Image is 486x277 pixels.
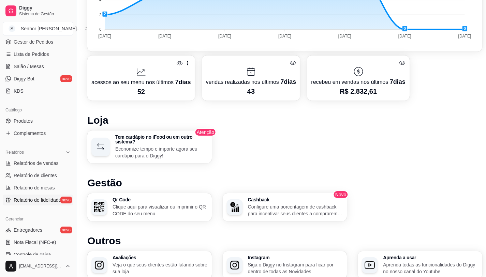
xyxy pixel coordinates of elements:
[19,5,71,11] span: Diggy
[3,182,73,193] a: Relatório de mesas
[14,239,56,246] span: Nota Fiscal (NFC-e)
[14,75,34,82] span: Diggy Bot
[98,34,111,39] tspan: [DATE]
[3,116,73,126] a: Produtos
[21,25,81,32] div: Senhor [PERSON_NAME] ...
[14,160,59,167] span: Relatórios de vendas
[19,263,62,269] span: [EMAIL_ADDRESS][DOMAIN_NAME]
[230,260,240,270] img: Instagram
[94,202,104,212] img: Qr Code
[14,51,49,58] span: Lista de Pedidos
[14,118,33,124] span: Produtos
[99,27,101,31] tspan: 0
[338,34,351,39] tspan: [DATE]
[113,255,208,260] h3: Avaliações
[280,78,296,85] span: 7 dias
[14,39,53,45] span: Gestor de Pedidos
[3,170,73,181] a: Relatório de clientes
[87,114,482,126] h1: Loja
[14,130,46,137] span: Complementos
[311,77,405,87] p: recebeu em vendas nos últimos
[3,158,73,169] a: Relatórios de vendas
[113,197,208,202] h3: Qr Code
[3,237,73,248] a: Nota Fiscal (NFC-e)
[3,249,73,260] a: Controle de caixa
[91,77,191,87] p: acessos ao seu menu nos últimos
[99,13,101,17] tspan: 2
[14,251,51,258] span: Controle de caixa
[3,214,73,225] div: Gerenciar
[365,260,375,270] img: Aprenda a usar
[175,79,191,86] span: 7 dias
[115,145,208,159] p: Economize tempo e importe agora seu cardápio para o Diggy!
[3,105,73,116] div: Catálogo
[230,202,240,212] img: Cashback
[278,34,291,39] tspan: [DATE]
[218,34,231,39] tspan: [DATE]
[14,197,61,203] span: Relatório de fidelidade
[3,225,73,235] a: Entregadoresnovo
[3,258,73,274] button: [EMAIL_ADDRESS][DOMAIN_NAME]
[3,73,73,84] a: Diggy Botnovo
[94,260,104,270] img: Avaliações
[195,128,216,136] span: Atenção
[248,261,343,275] p: Siga o Diggy no Instagram para ficar por dentro de todas as Novidades
[5,150,24,155] span: Relatórios
[248,203,343,217] p: Configure uma porcentagem de cashback para incentivar seus clientes a comprarem em sua loja
[3,3,73,19] a: DiggySistema de Gestão
[9,25,15,32] span: S
[398,34,411,39] tspan: [DATE]
[87,130,212,163] button: Tem cardápio no iFood ou em outro sistema?Economize tempo e importe agora seu cardápio para o Diggy!
[91,87,191,96] p: 52
[14,88,24,94] span: KDS
[458,34,471,39] tspan: [DATE]
[113,203,208,217] p: Clique aqui para visualizar ou imprimir o QR CODE do seu menu
[390,78,406,85] span: 7 dias
[158,34,171,39] tspan: [DATE]
[14,227,42,233] span: Entregadores
[311,87,405,96] p: R$ 2.832,61
[3,49,73,60] a: Lista de Pedidos
[3,195,73,205] a: Relatório de fidelidadenovo
[87,193,212,221] button: Qr CodeQr CodeClique aqui para visualizar ou imprimir o QR CODE do seu menu
[223,193,347,221] button: CashbackCashbackConfigure uma porcentagem de cashback para incentivar seus clientes a comprarem e...
[206,87,296,96] p: 43
[3,128,73,139] a: Complementos
[383,261,478,275] p: Aprenda todas as funcionalidades do Diggy no nosso canal do Youtube
[113,261,208,275] p: Veja o que seus clientes estão falando sobre sua loja
[14,184,55,191] span: Relatório de mesas
[3,61,73,72] a: Salão / Mesas
[383,255,478,260] h3: Aprenda a usar
[87,177,482,189] h1: Gestão
[14,63,44,70] span: Salão / Mesas
[248,197,343,202] h3: Cashback
[333,190,349,199] span: Novo
[206,77,296,87] p: vendas realizadas nos últimos
[87,235,482,247] h1: Outros
[14,172,57,179] span: Relatório de clientes
[248,255,343,260] h3: Instagram
[3,86,73,96] a: KDS
[3,36,73,47] a: Gestor de Pedidos
[3,22,73,35] button: Select a team
[19,11,71,17] span: Sistema de Gestão
[115,135,208,144] h3: Tem cardápio no iFood ou em outro sistema?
